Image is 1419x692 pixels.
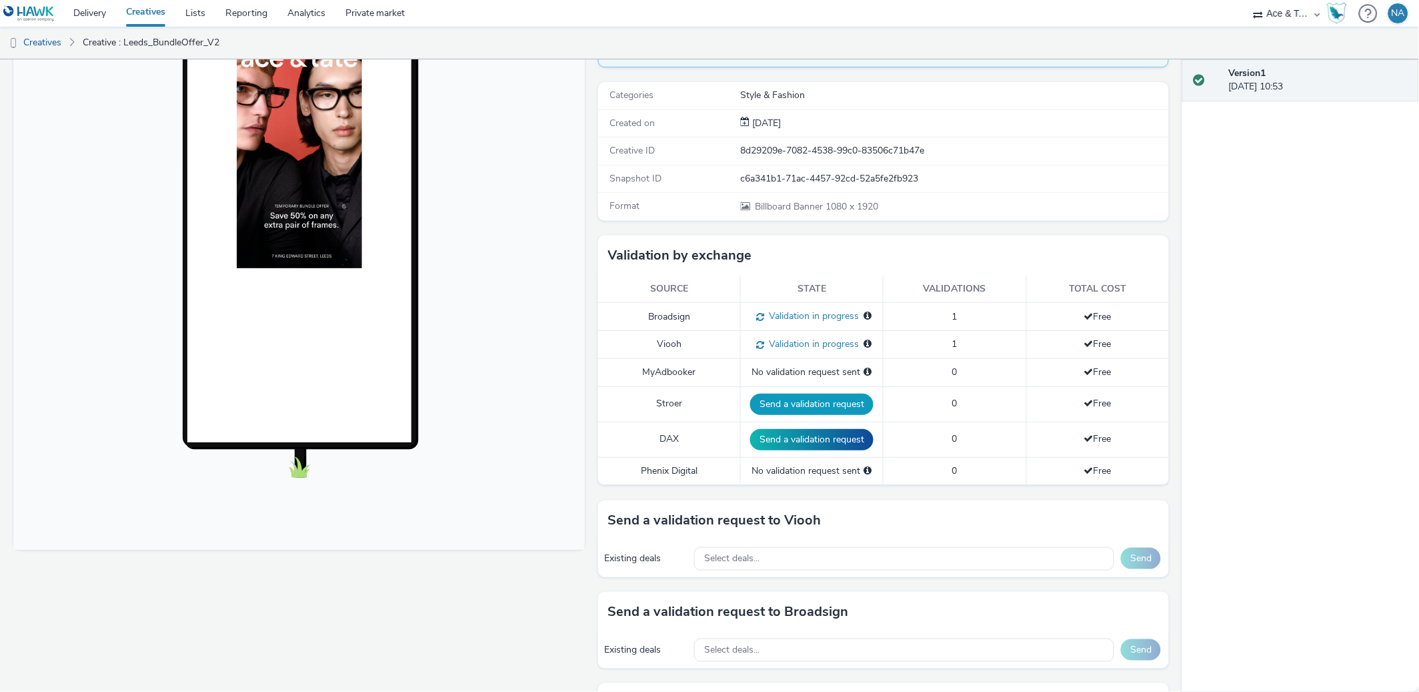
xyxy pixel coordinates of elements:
[605,552,687,565] div: Existing deals
[610,117,655,129] span: Created on
[765,310,860,322] span: Validation in progress
[754,200,879,213] span: 1080 x 1920
[741,144,1168,157] div: 8d29209e-7082-4538-99c0-83506c71b47e
[741,276,884,303] th: State
[1084,338,1112,350] span: Free
[748,366,876,379] div: No validation request sent
[1121,548,1161,569] button: Send
[756,200,826,213] span: Billboard Banner
[605,643,687,657] div: Existing deals
[76,27,226,59] a: Creative : Leeds_BundleOffer_V2
[750,394,874,415] button: Send a validation request
[1084,464,1112,477] span: Free
[1026,276,1169,303] th: Total cost
[750,117,782,130] div: Creation 04 September 2025, 10:53
[1229,67,1408,94] div: [DATE] 10:53
[223,41,348,266] img: Advertisement preview
[1084,310,1112,323] span: Free
[741,172,1168,186] div: c6a341b1-71ac-4457-92cd-52a5fe2fb923
[884,276,1026,303] th: Validations
[748,464,876,478] div: No validation request sent
[7,37,20,50] img: dooh
[1229,67,1266,79] strong: Version 1
[610,172,662,185] span: Snapshot ID
[1084,366,1112,378] span: Free
[952,366,958,378] span: 0
[1121,639,1161,661] button: Send
[598,422,741,457] td: DAX
[750,429,874,450] button: Send a validation request
[610,89,654,101] span: Categories
[750,117,782,129] span: [DATE]
[598,331,741,359] td: Viooh
[598,386,741,422] td: Stroer
[741,89,1168,102] div: Style & Fashion
[610,200,640,212] span: Format
[1392,3,1405,23] div: NA
[608,602,849,622] h3: Send a validation request to Broadsign
[705,645,760,656] span: Select deals...
[952,338,958,350] span: 1
[598,457,741,484] td: Phenix Digital
[1084,397,1112,410] span: Free
[1327,3,1347,24] img: Hawk Academy
[610,144,655,157] span: Creative ID
[952,432,958,445] span: 0
[952,397,958,410] span: 0
[598,303,741,331] td: Broadsign
[608,510,822,531] h3: Send a validation request to Viooh
[1327,3,1352,24] a: Hawk Academy
[864,464,872,478] div: Please select a deal below and click on Send to send a validation request to Phenix Digital.
[864,366,872,379] div: Please select a deal below and click on Send to send a validation request to MyAdbooker.
[952,464,958,477] span: 0
[765,338,860,350] span: Validation in progress
[952,310,958,323] span: 1
[608,246,752,266] h3: Validation by exchange
[1084,432,1112,445] span: Free
[598,359,741,386] td: MyAdbooker
[705,553,760,565] span: Select deals...
[598,276,741,303] th: Source
[3,5,55,22] img: undefined Logo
